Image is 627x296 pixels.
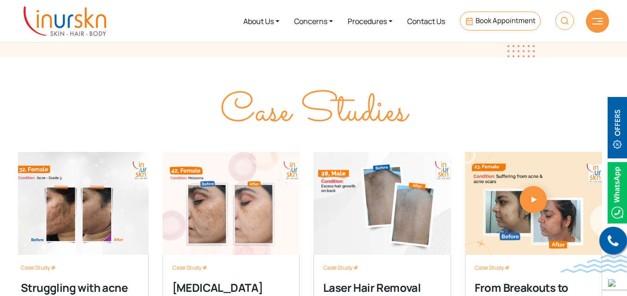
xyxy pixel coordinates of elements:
img: bluewave [561,254,627,273]
img: inurskn-logo [24,6,106,36]
a: Procedures [340,4,400,38]
a: Whatsappicon [608,187,627,197]
span: Book Appointment [476,16,536,25]
img: hamLine.svg [592,18,603,24]
div: Case Study # [172,264,290,272]
a: Book Appointment [460,12,541,30]
img: poster [465,152,603,255]
div: [MEDICAL_DATA] [172,281,290,295]
img: Whatsappicon [608,162,627,224]
a: Contact Us [400,4,452,38]
div: Case Study # [475,264,593,272]
a: Concerns [287,4,340,38]
img: HeaderSearch [555,12,574,30]
span: Case Studies [220,82,407,143]
a: About Us [236,4,287,38]
div: Laser Hair Removal [323,281,441,295]
div: Case Study # [21,264,139,272]
img: up-blue-arrow.svg [608,279,615,287]
div: Case Study # [323,264,441,272]
img: offerBt [608,97,627,158]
